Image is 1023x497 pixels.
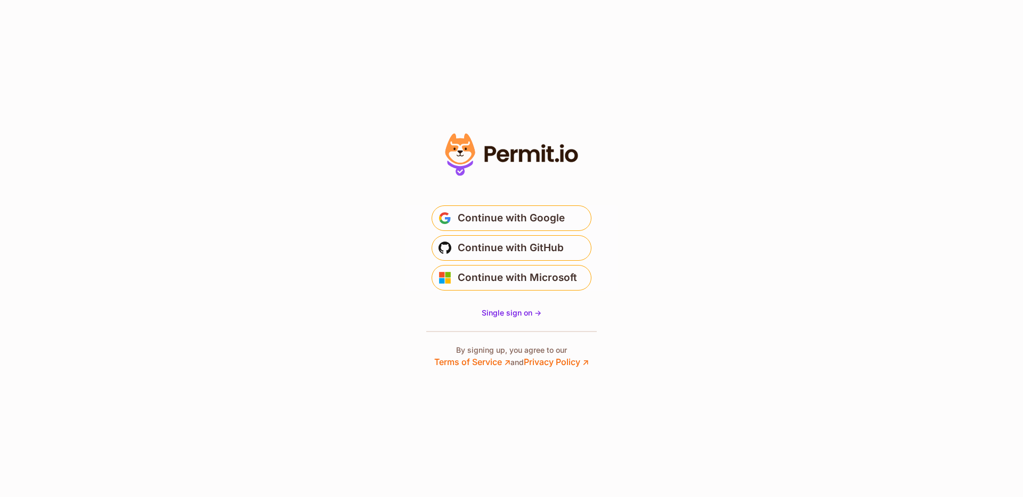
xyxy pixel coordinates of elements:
span: Continue with Google [458,210,565,227]
button: Continue with Google [432,205,591,231]
button: Continue with GitHub [432,235,591,261]
a: Terms of Service ↗ [434,357,510,367]
p: By signing up, you agree to our and [434,345,589,368]
a: Single sign on -> [482,308,541,318]
span: Single sign on -> [482,308,541,317]
button: Continue with Microsoft [432,265,591,291]
span: Continue with Microsoft [458,269,577,286]
span: Continue with GitHub [458,239,564,256]
a: Privacy Policy ↗ [524,357,589,367]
